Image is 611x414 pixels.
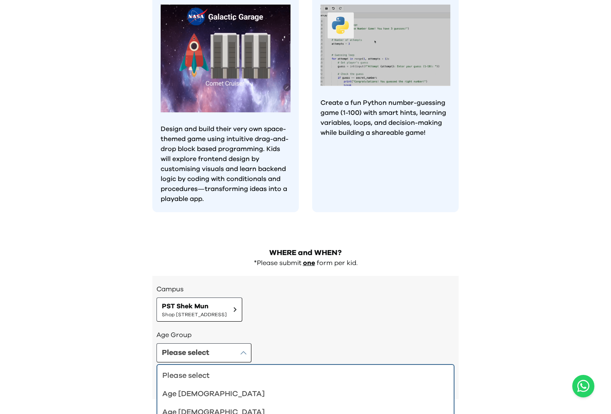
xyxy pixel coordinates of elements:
[162,388,439,400] div: Age [DEMOGRAPHIC_DATA]
[572,375,594,397] a: Chat with us on WhatsApp
[162,347,209,359] div: Please select
[161,124,291,204] p: Design and build their very own space-themed game using intuitive drag-and-drop block based progr...
[162,311,227,318] span: Shop [STREET_ADDRESS]
[162,370,439,382] div: Please select
[152,259,459,268] div: *Please submit form per kid.
[156,297,242,322] button: PST Shek MunShop [STREET_ADDRESS]
[320,98,450,138] p: Create a fun Python number-guessing game (1-100) with smart hints, learning variables, loops, and...
[320,5,450,87] img: Kids learning to code
[152,247,459,259] h2: WHERE and WHEN?
[572,375,594,397] button: Open WhatsApp chat
[156,284,455,294] h3: Campus
[161,5,291,112] img: Kids learning to code
[156,343,251,362] button: Please select
[156,330,455,340] h3: Age Group
[303,259,315,268] p: one
[162,301,227,311] span: PST Shek Mun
